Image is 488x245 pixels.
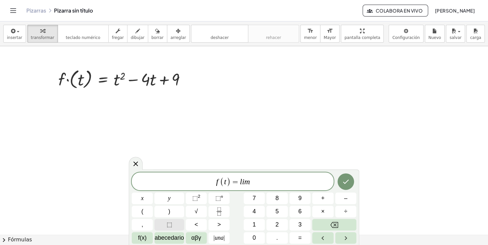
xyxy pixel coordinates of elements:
span: 6 [298,207,302,216]
button: Funciones [132,232,153,244]
span: borrar [151,35,164,40]
button: , [132,219,153,230]
button: Más [312,192,333,204]
span: transformar [31,35,54,40]
button: format_sizeMayor [320,25,339,43]
a: Pizarras [26,7,46,14]
button: arreglar [167,25,190,43]
button: 2 [266,219,287,230]
button: format_sizemenor [300,25,320,43]
button: 9 [289,192,311,204]
button: Superíndice [208,192,230,204]
span: | [213,234,215,241]
button: [PERSON_NAME] [429,5,480,17]
span: 0 [253,233,256,242]
button: Menos que [186,219,207,230]
span: + [321,194,325,203]
button: Dividir [335,206,356,217]
span: dibujar [131,35,145,40]
span: . [276,233,278,242]
button: dibujar [127,25,148,43]
span: < [195,220,198,229]
span: 5 [275,207,279,216]
span: – [344,194,347,203]
span: rehacer [266,35,281,40]
span: ( [141,207,143,216]
button: rehacerrehacer [248,25,299,43]
button: 1 [244,219,265,230]
span: ⬚ [192,195,198,201]
button: ) [154,206,184,217]
span: × [321,207,325,216]
button: Mayor que [208,219,230,230]
i: format_size [327,27,333,35]
font: Colabora en vivo [375,8,422,14]
var: f [216,177,218,186]
span: arreglar [171,35,186,40]
var: t [224,177,226,186]
span: menor [304,35,317,40]
span: teclado numérico [66,35,100,40]
span: ÷ [344,207,347,216]
span: 4 [253,207,256,216]
span: una [213,233,225,242]
button: Flecha derecha [335,232,356,244]
button: Menos [335,192,356,204]
span: carga [470,35,481,40]
button: 4 [244,206,265,217]
button: 5 [266,206,287,217]
span: abecedario [154,233,184,242]
span: salvar [449,35,461,40]
span: ) [168,207,170,216]
span: insertar [7,35,22,40]
span: √ [195,207,198,216]
button: 0 [244,232,265,244]
button: Colabora en vivo [363,5,428,17]
button: . [266,232,287,244]
button: 7 [244,192,265,204]
span: > [217,220,221,229]
button: y [154,192,184,204]
span: 8 [275,194,279,203]
span: deshacer [210,35,229,40]
i: deshacer [195,27,245,35]
var: m [244,177,250,186]
button: 3 [289,219,311,230]
button: Alfabeto griego [186,232,207,244]
button: carga [466,25,485,43]
var: l [240,177,242,186]
button: Fracción [208,206,230,217]
span: , [142,220,143,229]
i: format_size [307,27,313,35]
span: ) [226,177,230,187]
span: = [230,178,240,186]
font: [PERSON_NAME] [435,8,475,14]
button: Raíz cuadrada [186,206,207,217]
span: 7 [253,194,256,203]
button: pantalla completa [341,25,384,43]
button: fregar [108,25,127,43]
button: insertar [3,25,26,43]
span: fregar [112,35,124,40]
button: 6 [289,206,311,217]
span: y [168,194,171,203]
button: Valor absoluto [208,232,230,244]
span: 9 [298,194,302,203]
button: 8 [266,192,287,204]
i: rehacer [252,27,295,35]
span: 2 [275,220,279,229]
button: x [132,192,153,204]
button: Cuadricular [186,192,207,204]
span: 3 [298,220,302,229]
button: Configuración [389,25,423,43]
span: = [298,233,302,242]
button: Alfabeto [154,232,184,244]
sup: n [221,194,223,199]
font: Fórmulas [8,236,32,244]
span: Configuración [392,35,420,40]
button: Veces [312,206,333,217]
var: i [242,177,244,186]
button: ( [132,206,153,217]
span: Mayor [324,35,336,40]
i: teclado [61,27,105,35]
